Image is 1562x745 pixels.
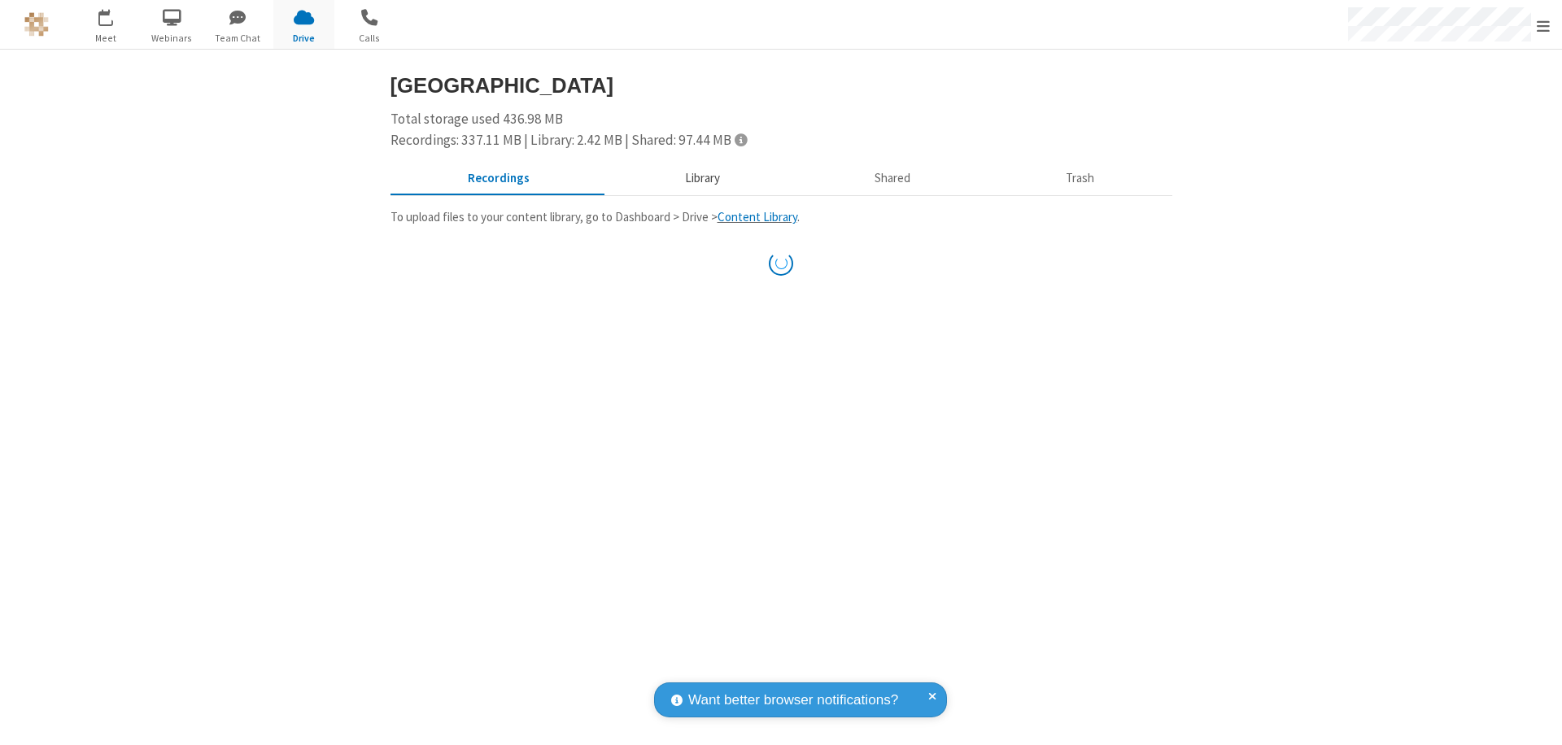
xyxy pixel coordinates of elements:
span: Want better browser notifications? [688,690,898,711]
a: Content Library [718,209,797,224]
img: QA Selenium DO NOT DELETE OR CHANGE [24,12,49,37]
h3: [GEOGRAPHIC_DATA] [390,74,1172,97]
span: Meet [76,31,137,46]
div: Recordings: 337.11 MB | Library: 2.42 MB | Shared: 97.44 MB [390,130,1172,151]
div: Total storage used 436.98 MB [390,109,1172,150]
span: Calls [339,31,400,46]
button: Recorded meetings [390,163,608,194]
span: Drive [273,31,334,46]
span: Webinars [142,31,203,46]
span: Totals displayed include files that have been moved to the trash. [735,133,747,146]
span: Team Chat [207,31,268,46]
iframe: Chat [1521,703,1550,734]
div: 3 [110,9,120,21]
button: Trash [988,163,1172,194]
button: Shared during meetings [797,163,988,194]
button: Content library [607,163,797,194]
p: To upload files to your content library, go to Dashboard > Drive > . [390,208,1172,227]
